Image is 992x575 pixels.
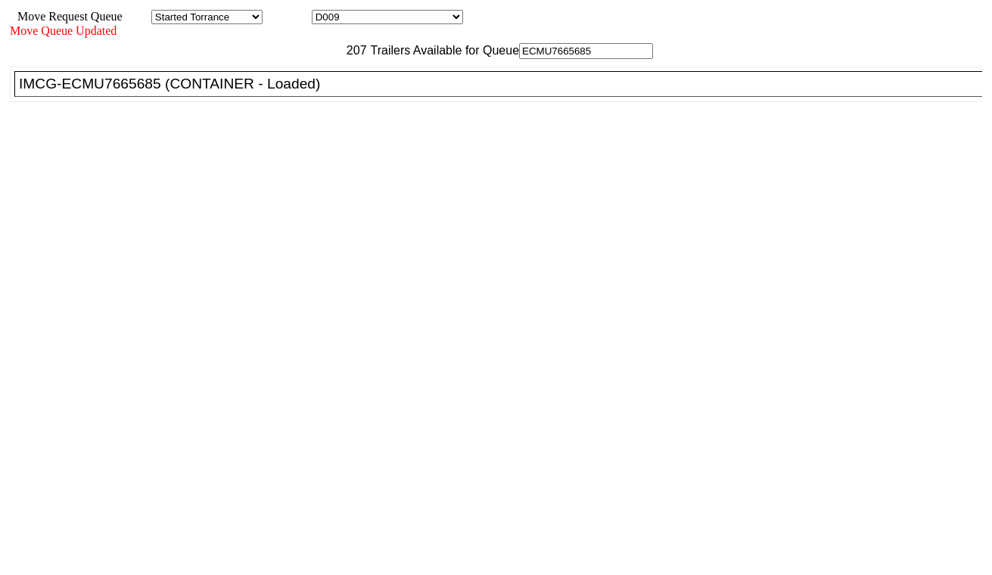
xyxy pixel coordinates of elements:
[519,43,653,59] input: Filter Available Trailers
[10,24,117,37] span: Move Queue Updated
[339,44,367,57] span: 207
[125,10,148,23] span: Area
[10,10,123,23] span: Move Request Queue
[19,76,991,92] div: IMCG-ECMU7665685 (CONTAINER - Loaded)
[266,10,309,23] span: Location
[367,44,520,57] span: Trailers Available for Queue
